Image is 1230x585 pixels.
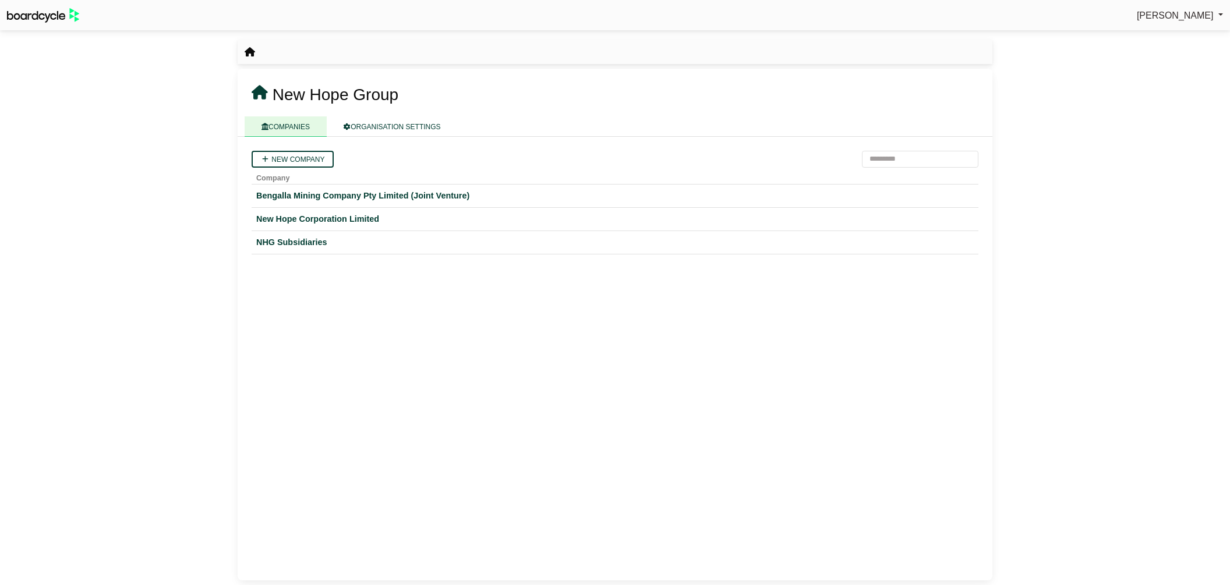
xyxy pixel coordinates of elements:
[245,116,327,137] a: COMPANIES
[252,168,978,185] th: Company
[252,151,334,168] a: New company
[1137,8,1223,23] a: [PERSON_NAME]
[256,236,974,249] a: NHG Subsidiaries
[7,8,79,23] img: BoardcycleBlackGreen-aaafeed430059cb809a45853b8cf6d952af9d84e6e89e1f1685b34bfd5cb7d64.svg
[256,189,974,203] a: Bengalla Mining Company Pty Limited (Joint Venture)
[1137,10,1214,20] span: [PERSON_NAME]
[273,86,398,104] span: New Hope Group
[327,116,457,137] a: ORGANISATION SETTINGS
[245,45,255,60] nav: breadcrumb
[256,212,974,226] a: New Hope Corporation Limited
